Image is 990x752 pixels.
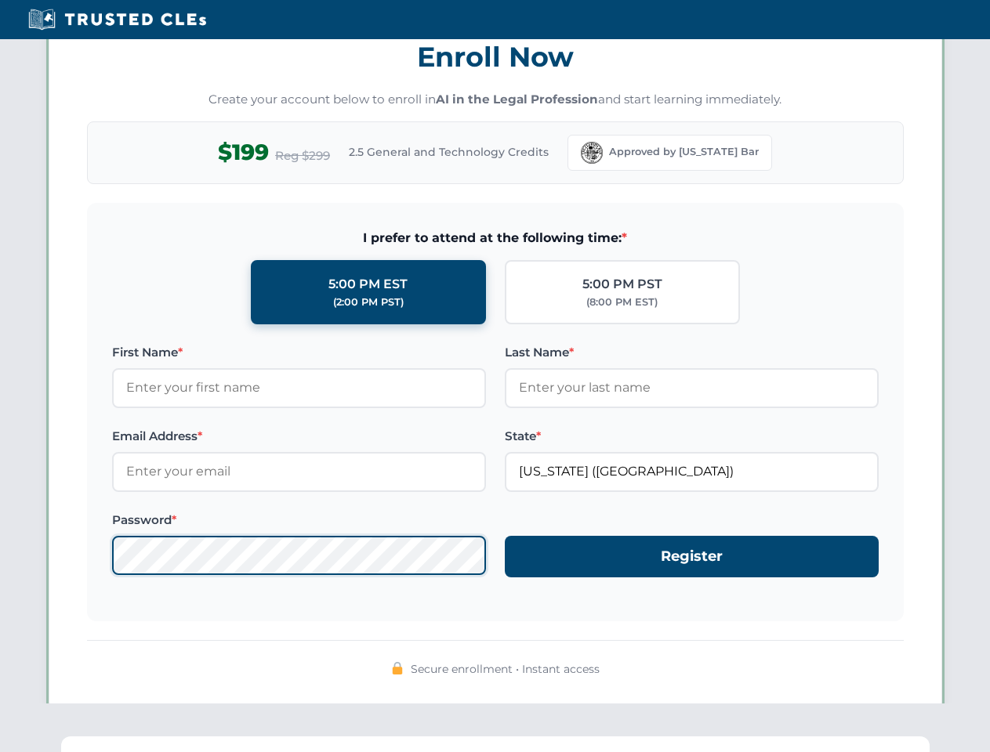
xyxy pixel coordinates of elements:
[87,91,904,109] p: Create your account below to enroll in and start learning immediately.
[505,536,879,577] button: Register
[505,368,879,407] input: Enter your last name
[112,343,486,362] label: First Name
[112,427,486,446] label: Email Address
[87,32,904,81] h3: Enroll Now
[505,452,879,491] input: Florida (FL)
[582,274,662,295] div: 5:00 PM PST
[112,368,486,407] input: Enter your first name
[275,146,330,165] span: Reg $299
[391,662,404,674] img: 🔒
[505,343,879,362] label: Last Name
[112,511,486,530] label: Password
[112,452,486,491] input: Enter your email
[505,427,879,446] label: State
[328,274,408,295] div: 5:00 PM EST
[411,660,600,678] span: Secure enrollment • Instant access
[586,295,658,310] div: (8:00 PM EST)
[218,135,269,170] span: $199
[349,143,549,161] span: 2.5 General and Technology Credits
[436,92,598,107] strong: AI in the Legal Profession
[333,295,404,310] div: (2:00 PM PST)
[24,8,211,31] img: Trusted CLEs
[112,228,879,248] span: I prefer to attend at the following time:
[609,144,759,160] span: Approved by [US_STATE] Bar
[581,142,603,164] img: Florida Bar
